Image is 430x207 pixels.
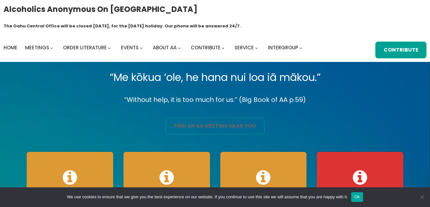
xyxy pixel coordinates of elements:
p: “Me kōkua ‘ole, he hana nui loa iā mākou.” [22,68,408,86]
button: Intergroup submenu [299,46,302,49]
p: “Without help, it is too much for us.” (Big Book of AA p.59) [22,94,408,105]
nav: Intergroup [4,43,305,52]
a: Contribute [191,43,221,52]
span: About AA [153,44,177,51]
a: Contribute [375,42,426,58]
button: Events submenu [140,46,143,49]
a: Meetings [25,43,49,52]
button: Service submenu [255,46,258,49]
span: Order Literature [63,44,107,51]
button: About AA submenu [178,46,181,49]
button: Ok [351,192,363,202]
span: We use cookies to ensure that we give you the best experience on our website. If you continue to ... [67,194,348,200]
a: Intergroup [268,43,298,52]
a: Alcoholics Anonymous on [GEOGRAPHIC_DATA] [4,2,197,16]
span: Service [234,44,254,51]
span: No [419,194,425,200]
span: Meetings [25,44,49,51]
button: Meetings submenu [50,46,53,49]
span: Intergroup [268,44,298,51]
span: Home [4,44,17,51]
h1: The Oahu Central Office will be closed [DATE], for the [DATE] holiday. Our phone will be answered... [4,23,241,29]
a: Home [4,43,17,52]
span: Contribute [191,44,221,51]
button: Contribute submenu [222,46,224,49]
a: Service [234,43,254,52]
span: Events [121,44,139,51]
a: find an aa meeting near you [166,118,264,134]
a: Events [121,43,139,52]
button: Order Literature submenu [108,46,111,49]
a: About AA [153,43,177,52]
